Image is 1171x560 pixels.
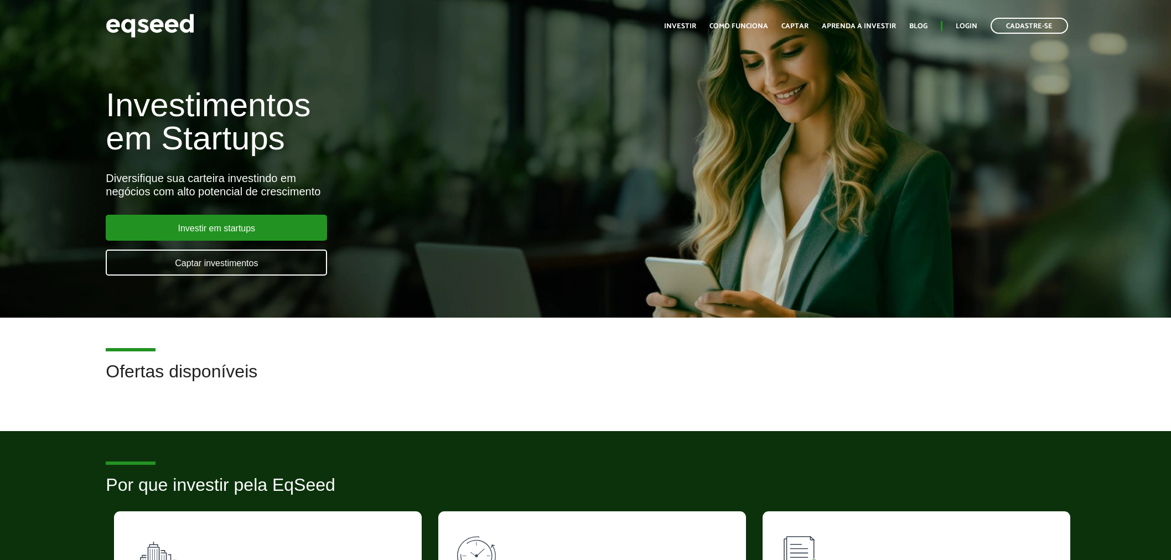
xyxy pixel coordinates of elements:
[106,89,675,155] h1: Investimentos em Startups
[106,250,327,276] a: Captar investimentos
[822,23,896,30] a: Aprenda a investir
[664,23,696,30] a: Investir
[106,172,675,198] div: Diversifique sua carteira investindo em negócios com alto potencial de crescimento
[106,215,327,241] a: Investir em startups
[956,23,977,30] a: Login
[106,475,1065,511] h2: Por que investir pela EqSeed
[709,23,768,30] a: Como funciona
[781,23,809,30] a: Captar
[909,23,928,30] a: Blog
[106,11,194,40] img: EqSeed
[106,362,1065,398] h2: Ofertas disponíveis
[991,18,1068,34] a: Cadastre-se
